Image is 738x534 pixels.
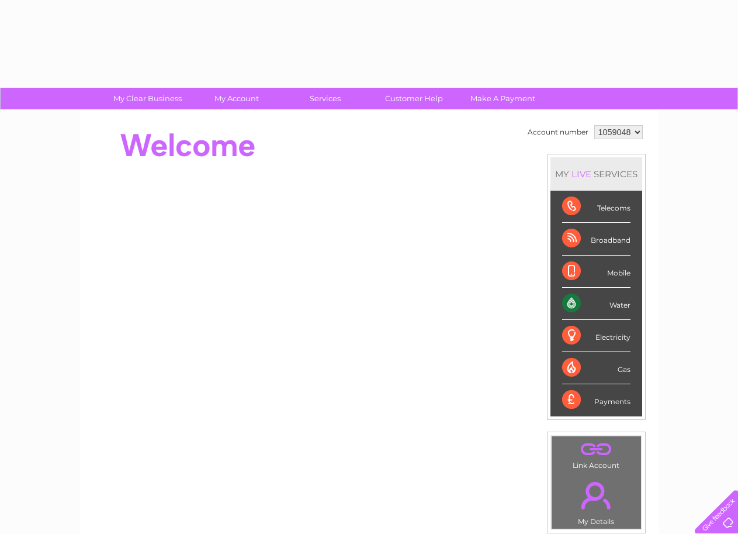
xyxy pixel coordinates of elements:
[562,256,630,288] div: Mobile
[562,288,630,320] div: Water
[525,122,591,142] td: Account number
[551,436,642,473] td: Link Account
[562,320,630,352] div: Electricity
[562,384,630,416] div: Payments
[555,475,638,516] a: .
[555,439,638,460] a: .
[455,88,551,109] a: Make A Payment
[277,88,373,109] a: Services
[188,88,285,109] a: My Account
[366,88,462,109] a: Customer Help
[99,88,196,109] a: My Clear Business
[569,168,594,180] div: LIVE
[551,472,642,529] td: My Details
[550,157,642,191] div: MY SERVICES
[562,191,630,223] div: Telecoms
[562,352,630,384] div: Gas
[562,223,630,255] div: Broadband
